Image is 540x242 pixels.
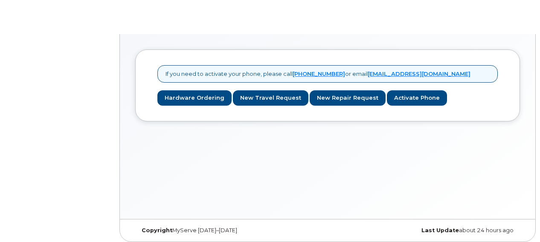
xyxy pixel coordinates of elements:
div: MyServe [DATE]–[DATE] [135,227,264,234]
a: Activate Phone [387,90,447,106]
a: New Travel Request [233,90,308,106]
div: about 24 hours ago [392,227,520,234]
a: [PHONE_NUMBER] [293,70,345,77]
strong: Copyright [142,227,172,233]
strong: Last Update [421,227,459,233]
p: If you need to activate your phone, please call or email [165,70,470,78]
a: [EMAIL_ADDRESS][DOMAIN_NAME] [368,70,470,77]
a: Hardware Ordering [157,90,232,106]
a: New Repair Request [310,90,386,106]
